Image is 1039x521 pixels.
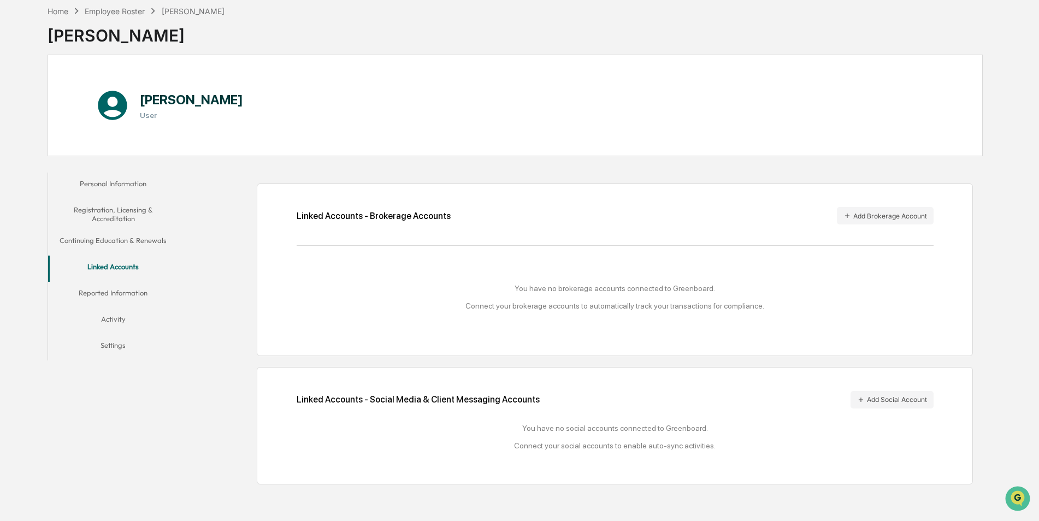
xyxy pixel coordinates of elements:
span: Pylon [109,185,132,193]
div: Start new chat [37,84,179,94]
div: You have no social accounts connected to Greenboard. Connect your social accounts to enable auto-... [297,424,934,450]
div: Employee Roster [85,7,145,16]
div: [PERSON_NAME] [48,17,225,45]
button: Linked Accounts [48,256,179,282]
div: We're available if you need us! [37,94,138,103]
h3: User [140,111,243,120]
button: Add Social Account [851,391,934,408]
span: Attestations [90,138,135,149]
a: 🔎Data Lookup [7,154,73,174]
div: secondary tabs example [48,173,179,361]
button: Activity [48,308,179,334]
span: Preclearance [22,138,70,149]
button: Continuing Education & Renewals [48,229,179,256]
button: Personal Information [48,173,179,199]
div: You have no brokerage accounts connected to Greenboard. Connect your brokerage accounts to automa... [297,284,934,310]
button: Start new chat [186,87,199,100]
div: [PERSON_NAME] [162,7,225,16]
button: Registration, Licensing & Accreditation [48,199,179,230]
img: 1746055101610-c473b297-6a78-478c-a979-82029cc54cd1 [11,84,31,103]
iframe: Open customer support [1004,485,1034,514]
button: Settings [48,334,179,360]
a: 🗄️Attestations [75,133,140,153]
div: Linked Accounts - Brokerage Accounts [297,211,451,221]
div: 🖐️ [11,139,20,147]
h1: [PERSON_NAME] [140,92,243,108]
div: 🔎 [11,159,20,168]
a: 🖐️Preclearance [7,133,75,153]
button: Add Brokerage Account [837,207,934,224]
span: Data Lookup [22,158,69,169]
div: Home [48,7,68,16]
div: 🗄️ [79,139,88,147]
button: Reported Information [48,282,179,308]
a: Powered byPylon [77,185,132,193]
div: Linked Accounts - Social Media & Client Messaging Accounts [297,391,934,408]
p: How can we help? [11,23,199,40]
